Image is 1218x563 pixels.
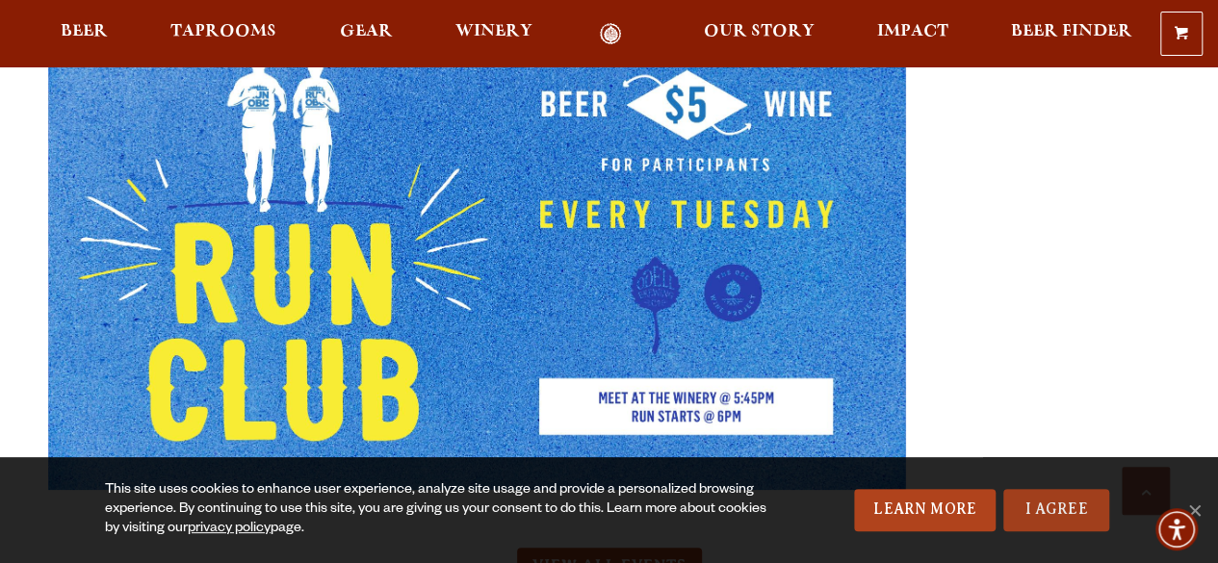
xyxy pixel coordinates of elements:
[1155,508,1198,550] div: Accessibility Menu
[865,23,961,45] a: Impact
[48,23,120,45] a: Beer
[158,23,289,45] a: Taprooms
[877,24,948,39] span: Impact
[443,23,545,45] a: Winery
[340,24,393,39] span: Gear
[704,24,815,39] span: Our Story
[994,8,1030,501] span: [DATE]
[48,8,906,501] a: Odell Run Club (opens in a new window)
[998,23,1145,45] a: Beer Finder
[48,8,906,490] img: 118315_image.jpg
[327,23,405,45] a: Gear
[61,24,108,39] span: Beer
[1003,489,1109,531] a: I Agree
[1011,24,1132,39] span: Beer Finder
[937,8,994,501] span: Starting at 6PM
[854,489,996,531] a: Learn More
[188,522,271,537] a: privacy policy
[575,23,647,45] a: Odell Home
[691,23,827,45] a: Our Story
[455,24,532,39] span: Winery
[170,24,276,39] span: Taprooms
[105,481,778,539] div: This site uses cookies to enhance user experience, analyze site usage and provide a personalized ...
